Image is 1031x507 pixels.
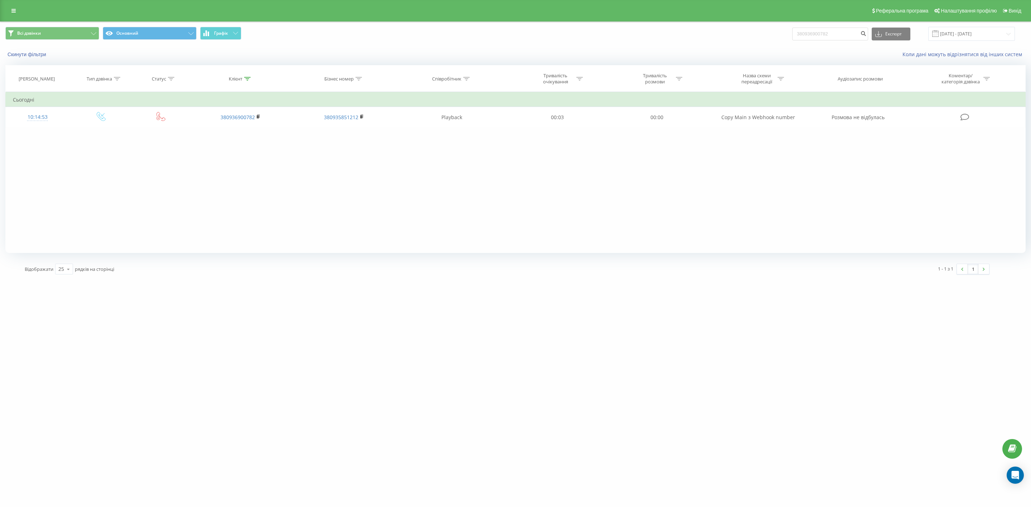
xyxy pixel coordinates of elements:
[103,27,197,40] button: Основний
[152,76,166,82] div: Статус
[536,73,575,85] div: Тривалість очікування
[872,28,910,40] button: Експорт
[17,30,41,36] span: Всі дзвінки
[902,51,1026,58] a: Коли дані можуть відрізнятися вiд інших систем
[6,93,1026,107] td: Сьогодні
[214,31,228,36] span: Графік
[938,265,953,272] div: 1 - 1 з 1
[25,266,53,272] span: Відображати
[5,27,99,40] button: Всі дзвінки
[75,266,114,272] span: рядків на сторінці
[396,107,508,128] td: Playback
[707,107,810,128] td: Copy Main з Webhook number
[19,76,55,82] div: [PERSON_NAME]
[221,114,255,121] a: 380936900782
[941,8,997,14] span: Налаштування профілю
[200,27,241,40] button: Графік
[5,51,50,58] button: Скинути фільтри
[940,73,982,85] div: Коментар/категорія дзвінка
[607,107,707,128] td: 00:00
[1007,467,1024,484] div: Open Intercom Messenger
[1009,8,1021,14] span: Вихід
[838,76,883,82] div: Аудіозапис розмови
[87,76,112,82] div: Тип дзвінка
[432,76,461,82] div: Співробітник
[737,73,776,85] div: Назва схеми переадресації
[13,110,62,124] div: 10:14:53
[636,73,674,85] div: Тривалість розмови
[832,114,885,121] span: Розмова не відбулась
[324,76,354,82] div: Бізнес номер
[876,8,929,14] span: Реферальна програма
[968,264,978,274] a: 1
[507,107,607,128] td: 00:03
[229,76,242,82] div: Клієнт
[324,114,358,121] a: 380935851212
[58,265,64,273] div: 25
[792,28,868,40] input: Пошук за номером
